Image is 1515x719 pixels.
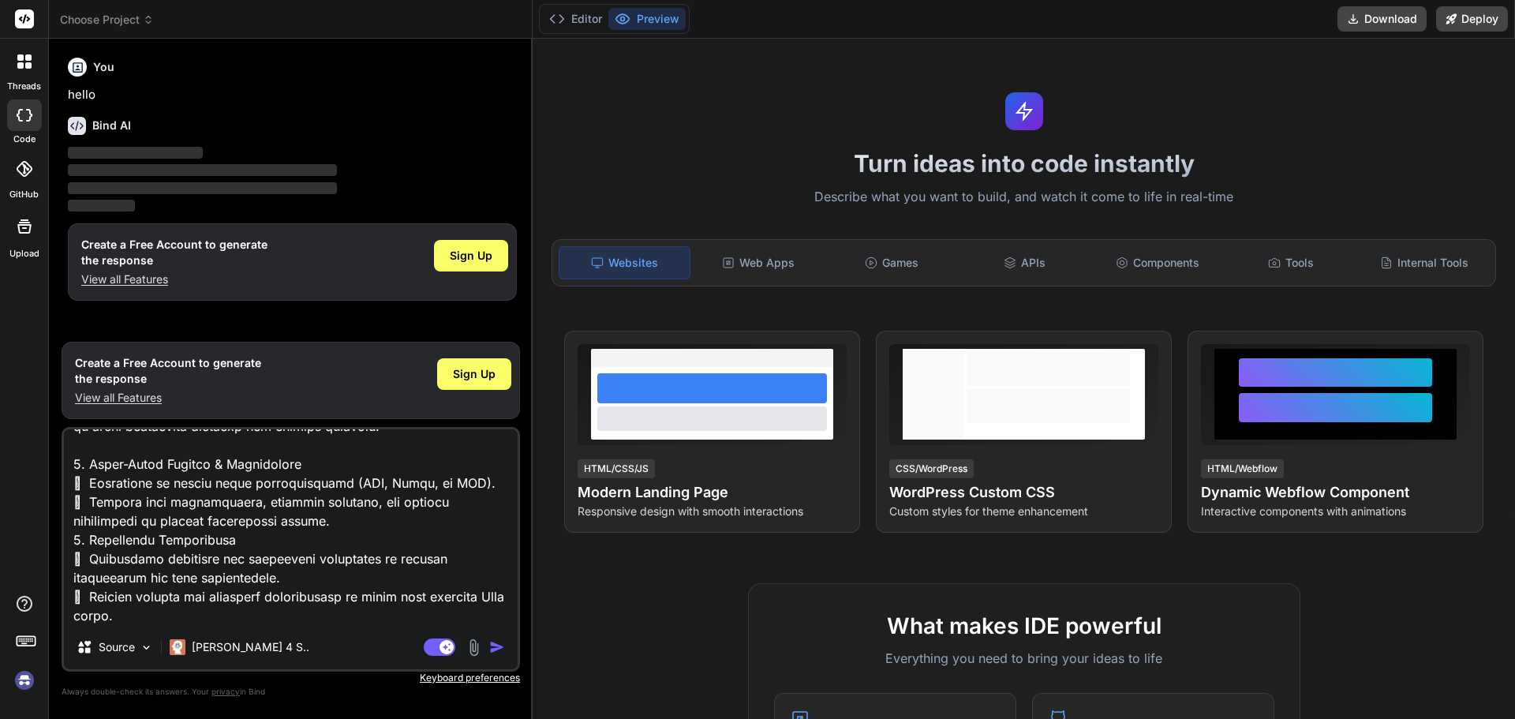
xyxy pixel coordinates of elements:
[1359,246,1489,279] div: Internal Tools
[542,187,1506,208] p: Describe what you want to build, and watch it come to life in real-time
[1093,246,1223,279] div: Components
[7,80,41,93] label: threads
[889,504,1158,519] p: Custom styles for theme enhancement
[1226,246,1356,279] div: Tools
[68,164,337,176] span: ‌
[68,182,337,194] span: ‌
[465,638,483,657] img: attachment
[542,149,1506,178] h1: Turn ideas into code instantly
[140,641,153,654] img: Pick Models
[62,672,520,684] p: Keyboard preferences
[608,8,686,30] button: Preview
[75,390,261,406] p: View all Features
[81,271,267,287] p: View all Features
[211,687,240,696] span: privacy
[543,8,608,30] button: Editor
[959,246,1090,279] div: APIs
[889,481,1158,504] h4: WordPress Custom CSS
[694,246,824,279] div: Web Apps
[774,649,1274,668] p: Everything you need to bring your ideas to life
[62,684,520,699] p: Always double-check its answers. Your in Bind
[450,248,492,264] span: Sign Up
[64,429,518,625] textarea: LOR ips dolorsi: Amet co Adipi (elits://doe.temporincid.utl/) Etdolorem aliquaenimadm ve qui nost...
[1201,504,1470,519] p: Interactive components with animations
[578,481,847,504] h4: Modern Landing Page
[60,12,154,28] span: Choose Project
[92,118,131,133] h6: Bind AI
[11,667,38,694] img: signin
[1201,459,1284,478] div: HTML/Webflow
[68,147,203,159] span: ‌
[68,200,135,212] span: ‌
[578,504,847,519] p: Responsive design with smooth interactions
[68,86,517,104] p: hello
[13,133,36,146] label: code
[1201,481,1470,504] h4: Dynamic Webflow Component
[75,355,261,387] h1: Create a Free Account to generate the response
[489,639,505,655] img: icon
[9,247,39,260] label: Upload
[81,237,267,268] h1: Create a Free Account to generate the response
[1337,6,1427,32] button: Download
[170,639,185,655] img: Claude 4 Sonnet
[453,366,496,382] span: Sign Up
[192,639,309,655] p: [PERSON_NAME] 4 S..
[99,639,135,655] p: Source
[9,188,39,201] label: GitHub
[578,459,655,478] div: HTML/CSS/JS
[93,59,114,75] h6: You
[774,609,1274,642] h2: What makes IDE powerful
[1436,6,1508,32] button: Deploy
[827,246,957,279] div: Games
[559,246,690,279] div: Websites
[889,459,974,478] div: CSS/WordPress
